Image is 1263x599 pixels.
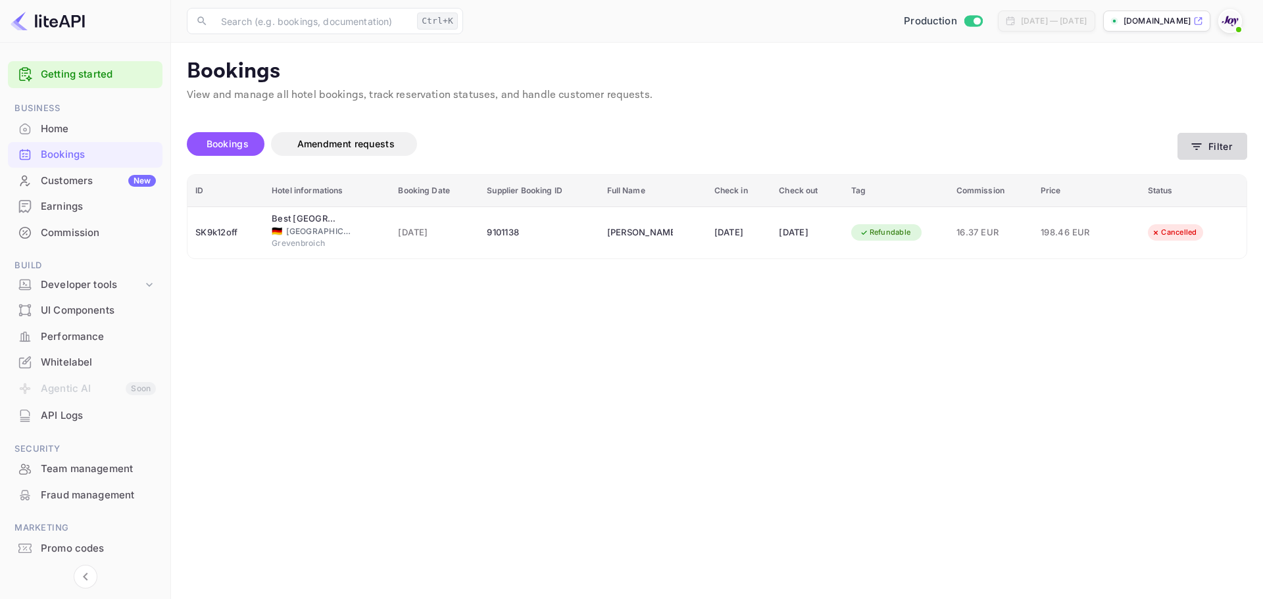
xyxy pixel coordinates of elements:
a: Commission [8,220,162,245]
div: Team management [41,462,156,477]
button: Filter [1177,133,1247,160]
th: Check in [706,175,772,207]
div: Commission [41,226,156,241]
th: Tag [843,175,949,207]
div: Performance [41,329,156,345]
div: Refundable [851,224,920,241]
a: Promo codes [8,536,162,560]
div: API Logs [8,403,162,429]
div: Switch to Sandbox mode [899,14,987,29]
div: Home [41,122,156,137]
span: Security [8,442,162,456]
span: [GEOGRAPHIC_DATA] [286,226,352,237]
div: Whitelabel [41,355,156,370]
div: Fraud management [8,483,162,508]
span: Grevenbroich [272,237,337,249]
img: LiteAPI logo [11,11,85,32]
span: Amendment requests [297,138,395,149]
span: 198.46 EUR [1041,226,1106,240]
p: View and manage all hotel bookings, track reservation statuses, and handle customer requests. [187,87,1247,103]
div: UI Components [8,298,162,323]
a: Team management [8,456,162,481]
a: CustomersNew [8,168,162,193]
span: Build [8,258,162,273]
th: Commission [949,175,1033,207]
p: [DOMAIN_NAME] [1124,15,1191,27]
span: Production [904,14,957,29]
a: Fraud management [8,483,162,507]
div: Commission [8,220,162,246]
button: Collapse navigation [74,565,97,588]
div: [DATE] [779,222,835,243]
th: Full Name [599,175,706,207]
div: Ctrl+K [417,12,458,30]
div: UI Components [41,303,156,318]
div: account-settings tabs [187,132,1177,156]
div: Earnings [8,194,162,220]
span: Germany [272,227,282,235]
div: Promo codes [8,536,162,562]
div: Bookings [41,147,156,162]
div: API Logs [41,408,156,423]
th: ID [187,175,264,207]
div: New [128,175,156,187]
div: Fraud management [41,488,156,503]
div: Cancelled [1143,224,1205,241]
div: Developer tools [8,274,162,297]
div: [DATE] [714,222,764,243]
input: Search (e.g. bookings, documentation) [213,8,412,34]
span: Bookings [207,138,249,149]
div: Team management [8,456,162,482]
div: Getting started [8,61,162,88]
a: Getting started [41,67,156,82]
img: With Joy [1220,11,1241,32]
th: Price [1033,175,1140,207]
div: [DATE] — [DATE] [1021,15,1087,27]
th: Booking Date [390,175,479,207]
a: Performance [8,324,162,348]
div: Customers [41,174,156,189]
div: 9101138 [487,222,591,243]
div: Home [8,116,162,142]
div: CustomersNew [8,168,162,194]
th: Status [1140,175,1247,207]
span: Marketing [8,521,162,535]
div: Whitelabel [8,350,162,375]
div: Developer tools [41,277,143,293]
span: Business [8,101,162,116]
table: booking table [187,175,1247,258]
p: Bookings [187,59,1247,85]
div: Earnings [41,199,156,214]
div: Moritz Von Hochberg [607,222,673,243]
th: Check out [771,175,843,207]
div: SK9k12off [195,222,256,243]
div: Bookings [8,142,162,168]
a: UI Components [8,298,162,322]
th: Supplier Booking ID [479,175,599,207]
span: 16.37 EUR [956,226,1025,240]
a: Whitelabel [8,350,162,374]
a: Home [8,116,162,141]
div: Performance [8,324,162,350]
div: Best Western Plaza Hotel Grevenbroich [272,212,337,226]
a: API Logs [8,403,162,427]
span: [DATE] [398,226,471,240]
div: Promo codes [41,541,156,556]
th: Hotel informations [264,175,390,207]
a: Earnings [8,194,162,218]
a: Bookings [8,142,162,166]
